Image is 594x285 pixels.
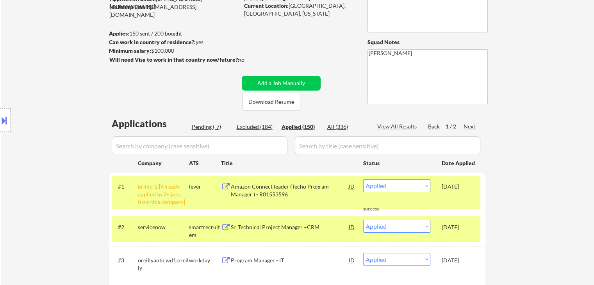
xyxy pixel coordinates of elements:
[138,223,189,231] div: servicenow
[237,123,276,131] div: Excluded (184)
[118,223,132,231] div: #2
[221,159,356,167] div: Title
[112,136,287,155] input: Search by company (case sensitive)
[112,119,189,128] div: Applications
[442,183,476,191] div: [DATE]
[109,30,239,37] div: 150 sent / 200 bought
[367,38,488,46] div: Squad Notes
[442,159,476,167] div: Date Applied
[109,4,150,10] strong: Mailslurp Email:
[189,183,221,191] div: lever
[446,123,464,130] div: 1 / 2
[242,76,321,91] button: Add a Job Manually
[109,39,196,45] strong: Can work in country of residence?:
[189,256,221,264] div: workday
[231,256,349,264] div: Program Manager - IT
[295,136,480,155] input: Search by title (case sensitive)
[189,223,221,239] div: smartrecruiters
[138,256,189,272] div: oreillyauto.wd1.oreilly
[189,159,221,167] div: ATS
[109,3,239,18] div: [EMAIL_ADDRESS][DOMAIN_NAME]
[442,223,476,231] div: [DATE]
[109,47,151,54] strong: Minimum salary:
[327,123,366,131] div: All (336)
[363,156,430,170] div: Status
[238,56,260,64] div: no
[428,123,441,130] div: Back
[348,179,356,193] div: JD
[282,123,321,131] div: Applied (150)
[464,123,476,130] div: Next
[138,183,189,206] div: brillio-2 [Already applied to 2+ jobs from this company]
[109,56,239,63] strong: Will need Visa to work in that country now/future?:
[109,30,129,37] strong: Applies:
[231,183,349,198] div: Amazon Connect leader (Techo Program Manager ) - R01553596
[118,256,132,264] div: #3
[192,123,231,131] div: Pending (-7)
[348,253,356,267] div: JD
[109,47,239,55] div: $100,000
[363,206,394,212] div: success
[109,38,237,46] div: yes
[231,223,349,231] div: Sr. Technical Project Manager –CRM
[442,256,476,264] div: [DATE]
[244,2,289,9] strong: Current Location:
[348,220,356,234] div: JD
[377,123,419,130] div: View All Results
[138,159,189,167] div: Company
[243,93,300,110] button: Download Resume
[244,2,355,17] div: [GEOGRAPHIC_DATA], [GEOGRAPHIC_DATA], [US_STATE]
